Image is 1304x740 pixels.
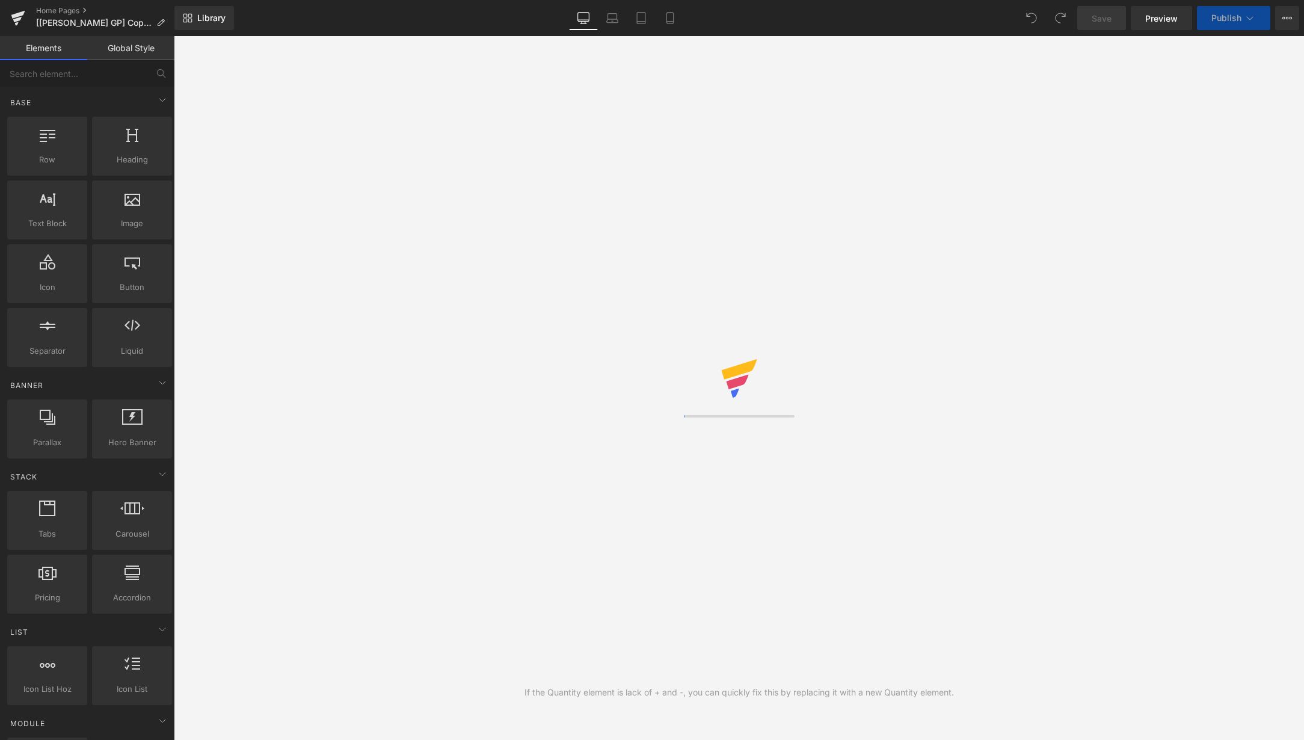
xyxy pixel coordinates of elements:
[9,471,38,483] span: Stack
[11,528,84,540] span: Tabs
[36,6,174,16] a: Home Pages
[96,217,168,230] span: Image
[569,6,598,30] a: Desktop
[174,6,234,30] a: New Library
[1197,6,1270,30] button: Publish
[9,380,45,391] span: Banner
[9,718,46,729] span: Module
[598,6,627,30] a: Laptop
[656,6,684,30] a: Mobile
[96,528,168,540] span: Carousel
[11,683,84,695] span: Icon List Hoz
[197,13,226,23] span: Library
[87,36,174,60] a: Global Style
[1275,6,1299,30] button: More
[9,97,32,108] span: Base
[627,6,656,30] a: Tablet
[1092,12,1112,25] span: Save
[11,591,84,604] span: Pricing
[96,591,168,604] span: Accordion
[1020,6,1044,30] button: Undo
[524,686,954,699] div: If the Quantity element is lack of + and -, you can quickly fix this by replacing it with a new Q...
[1048,6,1072,30] button: Redo
[96,345,168,357] span: Liquid
[11,436,84,449] span: Parallax
[36,18,152,28] span: [[PERSON_NAME] GP] Copy of [[PERSON_NAME] - GPs] HOME PAGE 2025
[96,683,168,695] span: Icon List
[1211,13,1241,23] span: Publish
[11,281,84,294] span: Icon
[11,345,84,357] span: Separator
[1131,6,1192,30] a: Preview
[9,626,29,638] span: List
[1145,12,1178,25] span: Preview
[11,153,84,166] span: Row
[96,436,168,449] span: Hero Banner
[96,153,168,166] span: Heading
[11,217,84,230] span: Text Block
[96,281,168,294] span: Button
